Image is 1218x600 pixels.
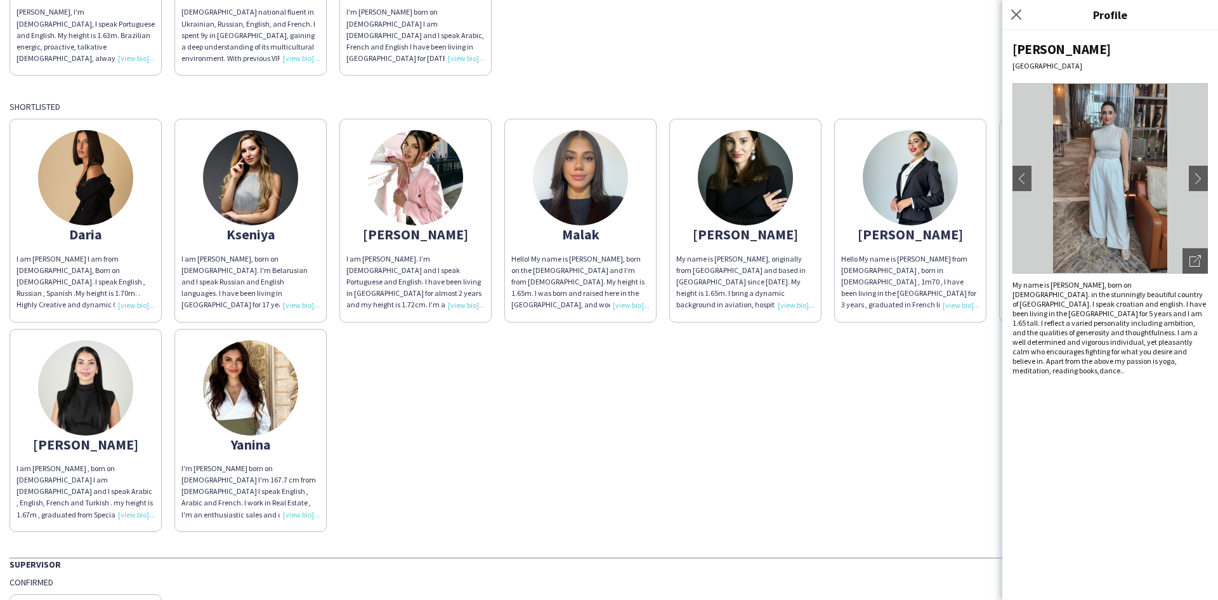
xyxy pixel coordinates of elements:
div: [PERSON_NAME] [676,229,815,240]
img: thumb-67f2125fe7cce.jpeg [38,340,133,436]
div: Kseniya [181,229,320,240]
img: thumb-4873260b-5680-412c-b08b-71e034ee4f56.jpg [863,130,958,225]
div: I am [PERSON_NAME] , born on [DEMOGRAPHIC_DATA] I am [DEMOGRAPHIC_DATA] and I speak Arabic , Engl... [16,463,155,521]
div: Hello! My name is [PERSON_NAME], born on the [DEMOGRAPHIC_DATA] and I’m from [DEMOGRAPHIC_DATA]. ... [511,253,650,311]
img: thumb-6059cd74897af.jpg [38,130,133,225]
div: Yanina [181,439,320,450]
div: I am [PERSON_NAME]. I’m [DEMOGRAPHIC_DATA] and I speak Portuguese and English. I have been living... [346,253,485,311]
img: thumb-670adb23170e3.jpeg [533,130,628,225]
div: Hello My name is [PERSON_NAME] from [DEMOGRAPHIC_DATA] , born in [DEMOGRAPHIC_DATA] , 1m70 , I ha... [841,253,979,311]
div: Shortlisted [10,101,1208,112]
div: [PERSON_NAME], I'm [DEMOGRAPHIC_DATA], I speak Portuguese and English. My height is 1.63m. Brazil... [16,6,155,64]
div: [PERSON_NAME] [346,229,485,240]
div: Confirmed [10,577,1208,588]
div: My name is [PERSON_NAME], originally from [GEOGRAPHIC_DATA] and based in [GEOGRAPHIC_DATA] since ... [676,253,815,311]
span: I am [PERSON_NAME], born on [DEMOGRAPHIC_DATA]. I'm Belarusian and I speak Russian and English la... [181,254,315,321]
div: [PERSON_NAME] [1012,41,1208,58]
h3: Profile [1002,6,1218,23]
div: [PERSON_NAME] [841,229,979,240]
div: [PERSON_NAME] [16,439,155,450]
div: Open photos pop-in [1182,248,1208,274]
img: thumb-652e711b4454b.jpeg [203,340,298,436]
span: I am [PERSON_NAME] I am from [DEMOGRAPHIC_DATA], Born on [DEMOGRAPHIC_DATA]. I speak English , Ru... [16,254,152,402]
img: thumb-6137c2e20776d.jpeg [203,130,298,225]
span: My name is [PERSON_NAME], born on [DEMOGRAPHIC_DATA]. in the stunningly beautiful country of [GEO... [1012,280,1206,375]
div: [GEOGRAPHIC_DATA] [1012,61,1208,70]
img: Crew avatar or photo [1012,83,1208,274]
div: Malak [511,229,650,240]
div: I'm [PERSON_NAME] born on [DEMOGRAPHIC_DATA] I am [DEMOGRAPHIC_DATA] and I speak Arabic, French a... [346,6,485,64]
img: thumb-ea90278e-f7ba-47c0-a5d4-36582162575c.jpg [368,130,463,225]
span: I'm [PERSON_NAME] born on [DEMOGRAPHIC_DATA] I'm 167.7 cm from [DEMOGRAPHIC_DATA] I speak English... [181,463,319,600]
div: Supervisor [10,557,1208,570]
div: [DEMOGRAPHIC_DATA] national fluent in Ukrainian, Russian, English, and French. I spent 9y in [GEO... [181,6,320,64]
img: thumb-ea862859-c545-4441-88d3-c89daca9f7f7.jpg [698,130,793,225]
div: Daria [16,229,155,240]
